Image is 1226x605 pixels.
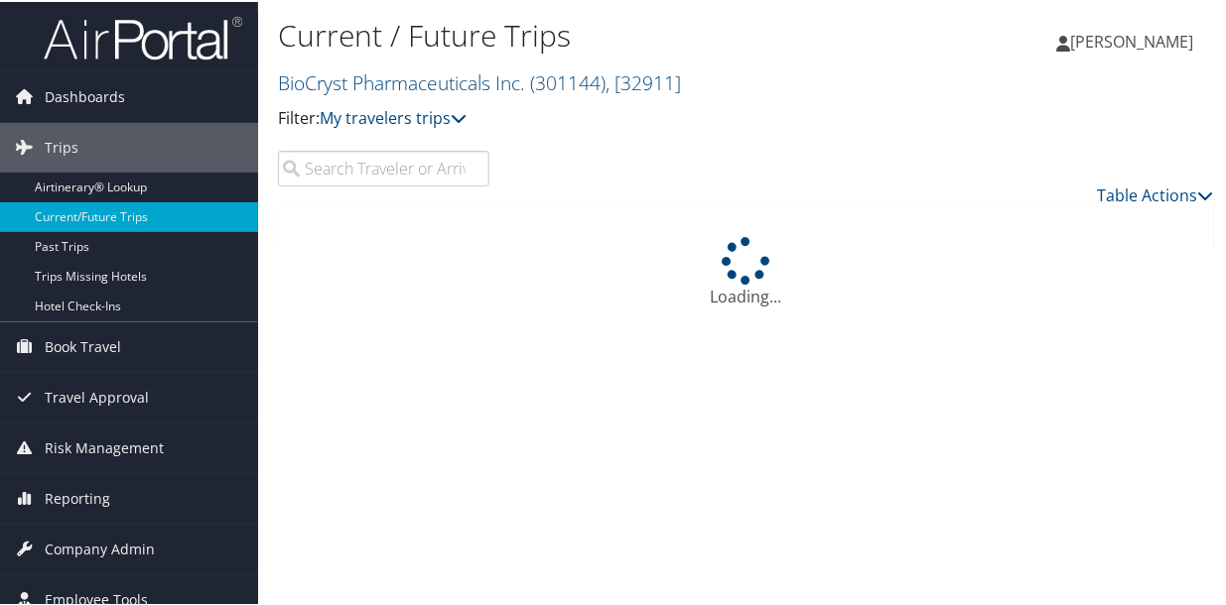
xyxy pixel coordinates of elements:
[278,235,1214,306] div: Loading...
[1071,29,1194,51] span: [PERSON_NAME]
[278,67,681,94] a: BioCryst Pharmaceuticals Inc.
[45,70,125,120] span: Dashboards
[45,422,164,471] span: Risk Management
[45,320,121,370] span: Book Travel
[45,121,78,171] span: Trips
[320,105,467,127] a: My travelers trips
[278,104,902,130] p: Filter:
[1057,10,1214,69] a: [PERSON_NAME]
[45,472,110,522] span: Reporting
[1098,182,1214,204] a: Table Actions
[606,67,681,94] span: , [ 32911 ]
[44,13,242,60] img: airportal-logo.png
[45,371,149,421] span: Travel Approval
[278,13,902,55] h1: Current / Future Trips
[278,149,489,184] input: Search Traveler or Arrival City
[45,523,155,572] span: Company Admin
[530,67,606,94] span: ( 301144 )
